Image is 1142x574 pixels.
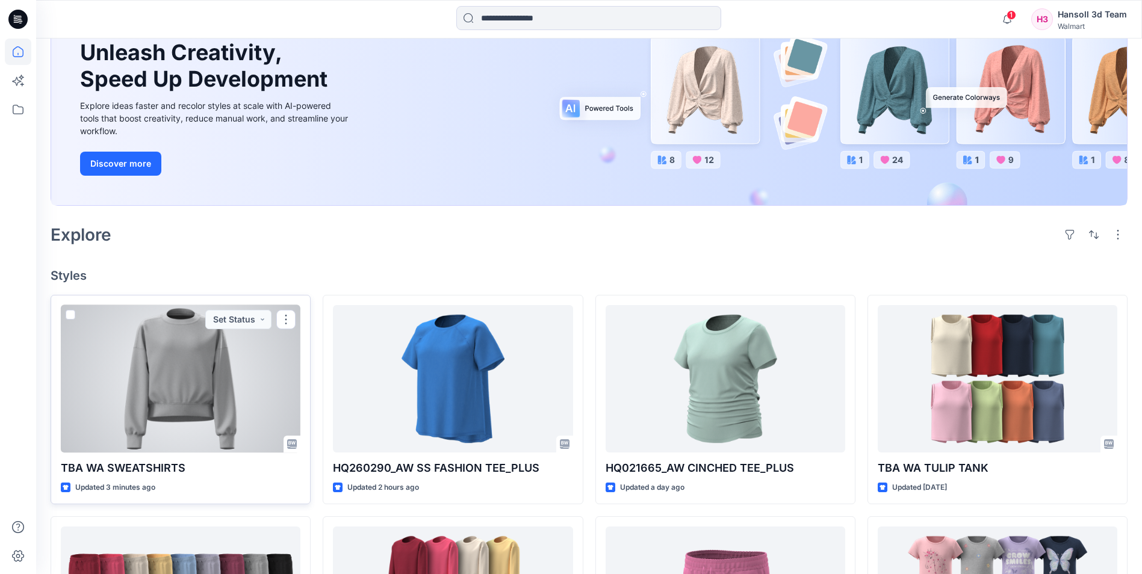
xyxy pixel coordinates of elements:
p: TBA WA TULIP TANK [878,460,1117,477]
p: HQ021665_AW CINCHED TEE_PLUS [606,460,845,477]
a: Discover more [80,152,351,176]
h2: Explore [51,225,111,244]
h1: Unleash Creativity, Speed Up Development [80,40,333,91]
p: Updated [DATE] [892,481,947,494]
div: Hansoll 3d Team [1058,7,1127,22]
div: Explore ideas faster and recolor styles at scale with AI-powered tools that boost creativity, red... [80,99,351,137]
a: TBA WA TULIP TANK [878,305,1117,452]
button: Discover more [80,152,161,176]
h4: Styles [51,268,1128,283]
p: HQ260290_AW SS FASHION TEE_PLUS [333,460,573,477]
a: TBA WA SWEATSHIRTS [61,305,300,452]
p: Updated 2 hours ago [347,481,419,494]
a: HQ021665_AW CINCHED TEE_PLUS [606,305,845,452]
p: TBA WA SWEATSHIRTS [61,460,300,477]
span: 1 [1007,10,1016,20]
a: HQ260290_AW SS FASHION TEE_PLUS [333,305,573,452]
div: Walmart [1058,22,1127,31]
p: Updated a day ago [620,481,684,494]
p: Updated 3 minutes ago [75,481,155,494]
div: H3 [1031,8,1053,30]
